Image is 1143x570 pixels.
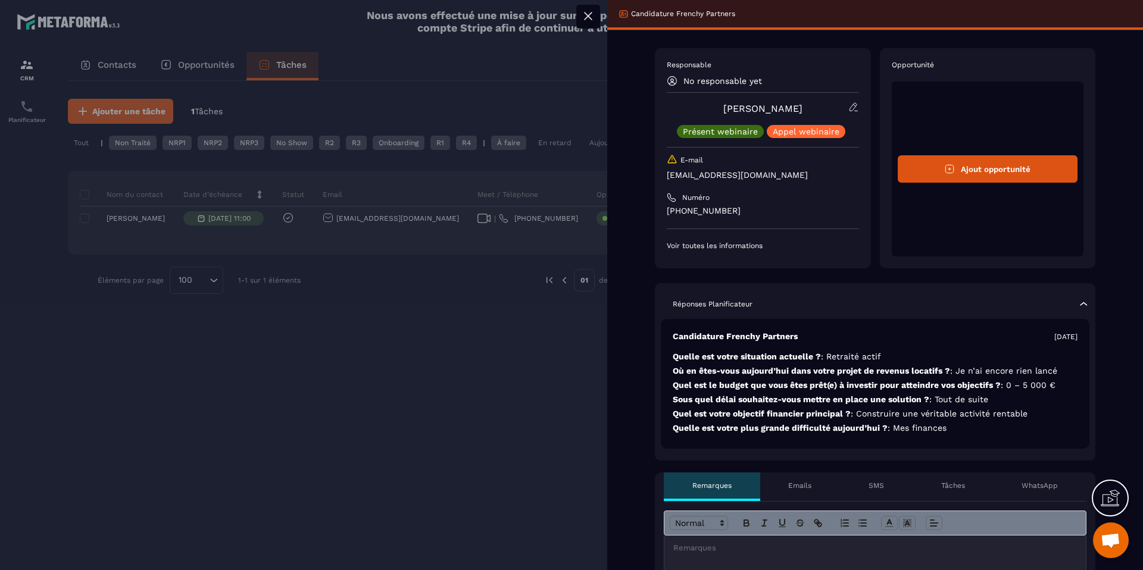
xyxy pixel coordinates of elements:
p: Voir toutes les informations [667,241,859,250]
p: Tâches [941,481,965,490]
p: Appel webinaire [773,127,839,136]
p: Candidature Frenchy Partners [673,331,798,342]
p: E-mail [680,155,703,165]
p: Quelle est votre situation actuelle ? [673,351,1078,362]
span: : Retraité actif [821,352,881,361]
p: Responsable [667,60,859,70]
button: Ajout opportunité [898,155,1078,183]
p: Réponses Planificateur [673,299,752,309]
p: Candidature Frenchy Partners [631,9,735,18]
p: Quel est votre objectif financier principal ? [673,408,1078,419]
p: Où en êtes-vous aujourd’hui dans votre projet de revenus locatifs ? [673,365,1078,377]
p: [PHONE_NUMBER] [667,205,859,217]
p: Opportunité [892,60,1084,70]
span: : Je n’ai encore rien lancé [950,366,1057,375]
span: : Construire une véritable activité rentable [851,409,1028,418]
p: WhatsApp [1022,481,1058,490]
p: Emails [788,481,811,490]
a: [PERSON_NAME] [723,103,802,114]
span: : Mes finances [888,423,947,433]
p: No responsable yet [683,76,762,86]
span: : Tout de suite [929,394,988,404]
p: Présent webinaire [683,127,758,136]
p: [EMAIL_ADDRESS][DOMAIN_NAME] [667,170,859,181]
div: Ouvrir le chat [1093,522,1129,558]
p: Sous quel délai souhaitez-vous mettre en place une solution ? [673,394,1078,405]
p: [DATE] [1054,332,1078,342]
span: : 0 – 5 000 € [1001,380,1055,390]
p: SMS [869,481,884,490]
p: Quel est le budget que vous êtes prêt(e) à investir pour atteindre vos objectifs ? [673,380,1078,391]
p: Remarques [692,481,732,490]
p: Quelle est votre plus grande difficulté aujourd’hui ? [673,422,1078,434]
p: Numéro [682,193,710,202]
